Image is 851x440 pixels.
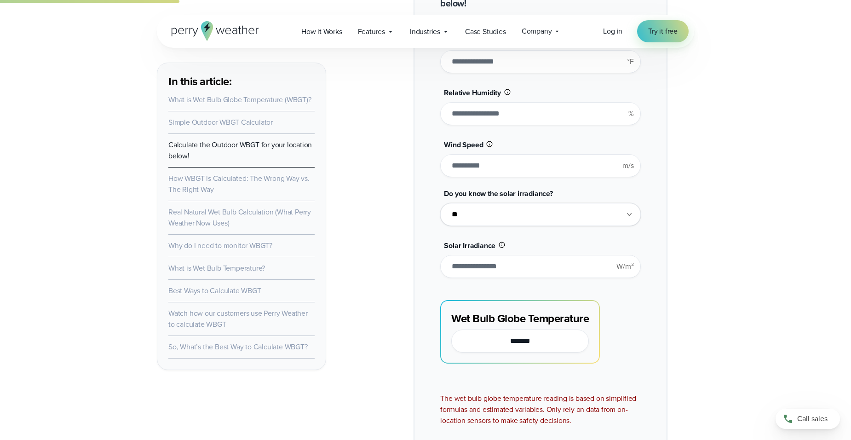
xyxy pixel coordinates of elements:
a: Best Ways to Calculate WBGT [168,285,261,296]
span: Solar Irradiance [444,240,495,251]
a: Call sales [776,409,840,429]
a: Try it free [637,20,689,42]
a: Why do I need to monitor WBGT? [168,240,272,251]
span: Relative Humidity [444,87,501,98]
span: Log in [603,26,622,36]
a: What is Wet Bulb Temperature? [168,263,265,273]
h3: In this article: [168,74,315,89]
span: Wind Speed [444,139,483,150]
a: Log in [603,26,622,37]
a: How WBGT is Calculated: The Wrong Way vs. The Right Way [168,173,310,195]
a: So, What’s the Best Way to Calculate WBGT? [168,342,308,352]
span: Case Studies [465,26,506,37]
span: How it Works [301,26,342,37]
a: What is Wet Bulb Globe Temperature (WBGT)? [168,94,311,105]
div: The wet bulb globe temperature reading is based on simplified formulas and estimated variables. O... [440,393,640,426]
span: Company [522,26,552,37]
a: Calculate the Outdoor WBGT for your location below! [168,139,312,161]
span: Do you know the solar irradiance? [444,188,552,199]
span: Industries [410,26,440,37]
span: Features [358,26,385,37]
a: Case Studies [457,22,514,41]
span: Try it free [648,26,678,37]
a: Watch how our customers use Perry Weather to calculate WBGT [168,308,308,330]
a: Real Natural Wet Bulb Calculation (What Perry Weather Now Uses) [168,207,311,228]
a: How it Works [293,22,350,41]
span: Call sales [797,413,828,424]
a: Simple Outdoor WBGT Calculator [168,117,273,127]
